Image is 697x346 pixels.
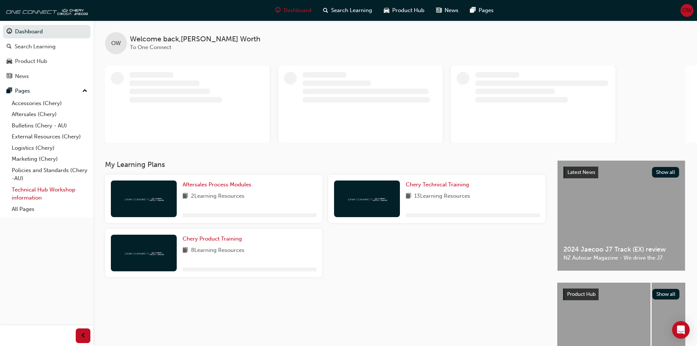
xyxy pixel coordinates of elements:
span: prev-icon [80,331,86,341]
span: Chery Product Training [183,235,242,242]
a: Latest NewsShow all2024 Jaecoo J7 Track (EX) reviewNZ Autocar Magazine - We drive the J7. [557,160,685,271]
h3: My Learning Plans [105,160,546,169]
span: Pages [479,6,494,15]
span: news-icon [7,73,12,80]
a: Latest NewsShow all [563,167,679,178]
a: Chery Technical Training [406,181,472,189]
span: OW [111,39,121,48]
span: Aftersales Process Modules [183,181,251,188]
img: oneconnect [4,3,88,18]
a: Policies and Standards (Chery -AU) [9,165,90,184]
span: Welcome back , [PERSON_NAME] Worth [130,35,261,44]
a: Dashboard [3,25,90,38]
span: 8 Learning Resources [191,246,244,255]
span: search-icon [7,44,12,50]
span: 2 Learning Resources [191,192,244,201]
span: Product Hub [392,6,424,15]
span: News [445,6,458,15]
a: pages-iconPages [464,3,499,18]
span: up-icon [82,86,87,96]
span: Latest News [567,169,595,175]
a: Aftersales (Chery) [9,109,90,120]
a: guage-iconDashboard [269,3,317,18]
div: Product Hub [15,57,47,66]
span: OW [682,6,692,15]
span: Chery Technical Training [406,181,469,188]
span: NZ Autocar Magazine - We drive the J7. [563,254,679,262]
div: News [15,72,29,81]
button: Show all [652,289,680,300]
span: Dashboard [284,6,311,15]
span: 13 Learning Resources [414,192,470,201]
span: 2024 Jaecoo J7 Track (EX) review [563,245,679,254]
span: car-icon [7,58,12,65]
a: news-iconNews [430,3,464,18]
span: Search Learning [331,6,372,15]
span: Product Hub [567,291,596,297]
span: guage-icon [7,29,12,35]
img: oneconnect [347,195,387,202]
span: book-icon [183,246,188,255]
span: To One Connect [130,44,171,51]
a: Product Hub [3,55,90,68]
a: Aftersales Process Modules [183,181,254,189]
img: oneconnect [124,249,164,256]
button: Show all [652,167,679,178]
span: guage-icon [275,6,281,15]
div: Pages [15,87,30,95]
span: news-icon [436,6,442,15]
div: Open Intercom Messenger [672,321,690,339]
span: car-icon [384,6,389,15]
span: pages-icon [7,88,12,94]
img: oneconnect [124,195,164,202]
a: Accessories (Chery) [9,98,90,109]
a: Logistics (Chery) [9,142,90,154]
span: book-icon [406,192,411,201]
a: News [3,70,90,83]
span: book-icon [183,192,188,201]
a: Technical Hub Workshop information [9,184,90,204]
a: search-iconSearch Learning [317,3,378,18]
a: Product HubShow all [563,289,679,300]
span: pages-icon [470,6,476,15]
div: Search Learning [15,42,56,51]
a: Marketing (Chery) [9,153,90,165]
button: Pages [3,84,90,98]
span: search-icon [323,6,328,15]
a: Bulletins (Chery - AU) [9,120,90,131]
a: Chery Product Training [183,235,245,243]
a: External Resources (Chery) [9,131,90,142]
a: All Pages [9,204,90,215]
a: Search Learning [3,40,90,53]
button: OW [681,4,693,17]
button: DashboardSearch LearningProduct HubNews [3,23,90,84]
a: car-iconProduct Hub [378,3,430,18]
